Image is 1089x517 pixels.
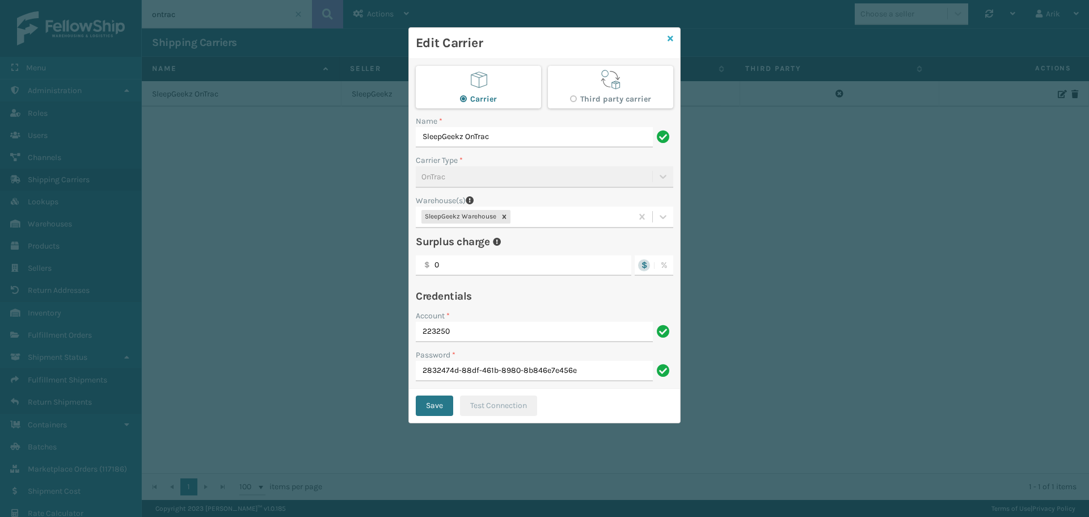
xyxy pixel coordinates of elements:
[416,310,450,322] label: Account
[416,195,466,207] label: Warehouse(s)
[416,255,631,276] input: 0.00
[424,255,430,275] p: $
[421,210,498,224] div: SleepGeekz Warehouse
[460,94,497,104] label: Carrier
[416,289,673,303] h4: Credentials
[460,396,537,416] button: Test Connection
[416,35,663,52] h3: Edit Carrier
[416,115,442,127] label: Name
[416,154,463,166] label: Carrier Type
[570,94,651,104] label: Third party carrier
[416,235,489,249] h4: Surplus charge
[416,396,453,416] button: Save
[416,349,455,361] label: Password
